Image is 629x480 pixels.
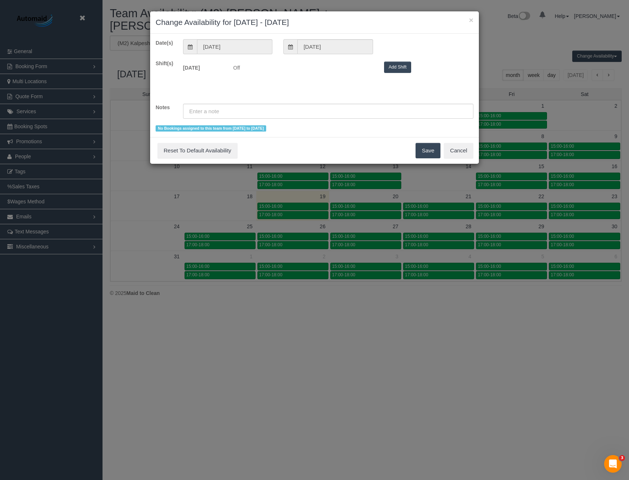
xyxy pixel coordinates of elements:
[444,143,473,158] button: Cancel
[183,104,473,119] input: Enter a note
[384,62,412,73] button: Add Shift
[156,17,473,28] h3: Change Availability for [DATE] - [DATE]
[228,62,379,71] span: Off
[619,455,625,461] span: 3
[157,143,238,158] button: Reset To Default Availability
[150,60,178,67] label: Shift(s)
[150,11,479,164] sui-modal: Change Availability for 22/08/2025 - 22/08/2025
[150,39,178,47] label: Date(s)
[297,39,373,54] input: To
[156,125,266,132] span: No Bookings assigned to this team from [DATE] to [DATE]
[604,455,622,473] iframe: Intercom live chat
[416,143,440,158] button: Save
[469,16,473,24] button: ×
[197,39,272,54] input: From
[150,104,178,111] label: Notes
[178,62,228,71] label: [DATE]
